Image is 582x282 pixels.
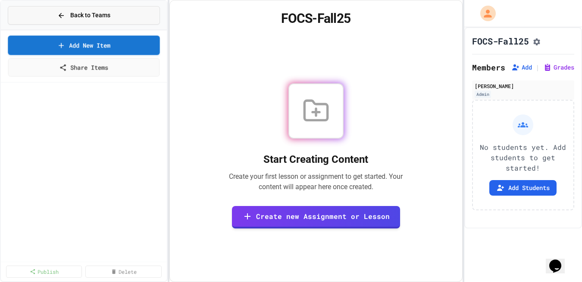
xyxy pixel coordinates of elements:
button: Add [511,63,532,72]
span: Back to Teams [70,11,110,20]
p: Create your first lesson or assignment to get started. Your content will appear here once created. [219,171,413,192]
a: Create new Assignment or Lesson [232,206,400,228]
button: Grades [543,63,574,72]
h1: FOCS-Fall25 [180,11,452,26]
a: Publish [6,266,82,278]
button: Assignment Settings [532,36,541,46]
p: No students yet. Add students to get started! [480,142,567,173]
span: | [535,62,540,73]
button: Back to Teams [8,6,160,25]
div: Admin [475,91,491,98]
h1: FOCS-Fall25 [472,35,529,47]
div: [PERSON_NAME] [475,82,572,90]
a: Share Items [8,58,160,77]
button: Add Students [489,180,557,196]
iframe: chat widget [546,247,573,273]
a: Add New Item [8,35,160,55]
h2: Members [472,61,505,73]
h2: Start Creating Content [219,152,413,166]
div: My Account [471,3,498,23]
a: Delete [85,266,161,278]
